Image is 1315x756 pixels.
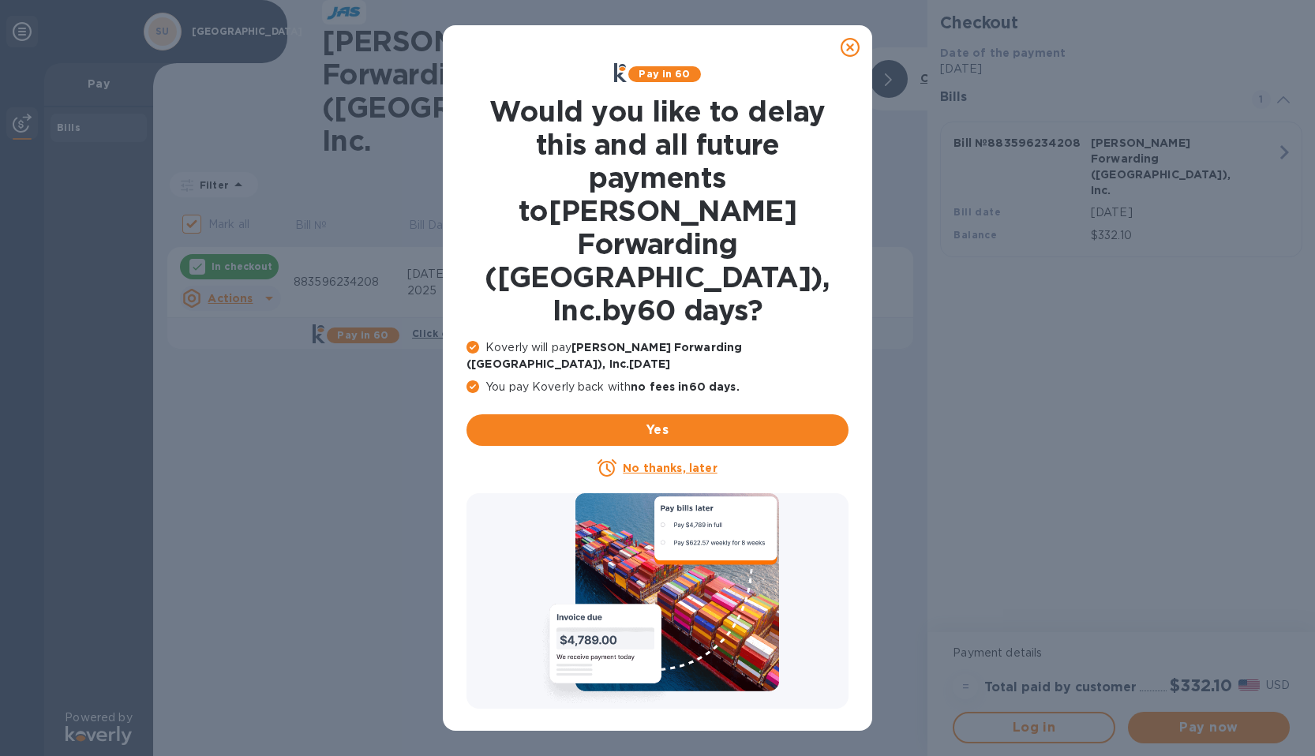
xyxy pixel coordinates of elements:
[466,341,742,370] b: [PERSON_NAME] Forwarding ([GEOGRAPHIC_DATA]), Inc. [DATE]
[623,462,717,474] u: No thanks, later
[466,414,849,446] button: Yes
[639,68,690,80] b: Pay in 60
[479,421,836,440] span: Yes
[466,339,849,372] p: Koverly will pay
[466,379,849,395] p: You pay Koverly back with
[466,95,849,327] h1: Would you like to delay this and all future payments to [PERSON_NAME] Forwarding ([GEOGRAPHIC_DAT...
[631,380,739,393] b: no fees in 60 days .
